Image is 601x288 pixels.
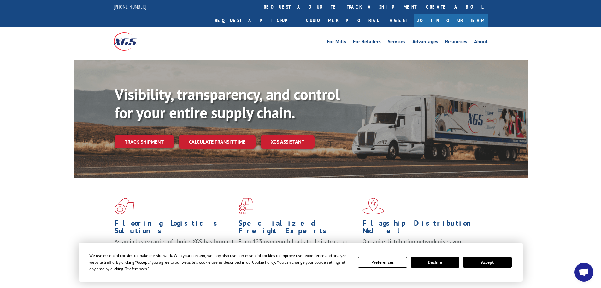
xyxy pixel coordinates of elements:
[474,39,488,46] a: About
[362,238,479,253] span: Our agile distribution network gives you nationwide inventory management on demand.
[574,263,593,282] a: Open chat
[358,257,407,268] button: Preferences
[445,39,467,46] a: Resources
[353,39,381,46] a: For Retailers
[411,257,459,268] button: Decline
[239,198,253,214] img: xgs-icon-focused-on-flooring-red
[114,3,146,10] a: [PHONE_NUMBER]
[362,198,384,214] img: xgs-icon-flagship-distribution-model-red
[463,257,512,268] button: Accept
[115,198,134,214] img: xgs-icon-total-supply-chain-intelligence-red
[239,238,358,266] p: From 123 overlength loads to delicate cargo, our experienced staff knows the best way to move you...
[210,14,301,27] a: Request a pickup
[301,14,383,27] a: Customer Portal
[239,219,358,238] h1: Specialized Freight Experts
[115,135,174,148] a: Track shipment
[362,219,482,238] h1: Flagship Distribution Model
[388,39,405,46] a: Services
[179,135,256,149] a: Calculate transit time
[79,243,523,282] div: Cookie Consent Prompt
[115,84,340,122] b: Visibility, transparency, and control for your entire supply chain.
[261,135,315,149] a: XGS ASSISTANT
[89,252,351,272] div: We use essential cookies to make our site work. With your consent, we may also use non-essential ...
[327,39,346,46] a: For Mills
[252,260,275,265] span: Cookie Policy
[383,14,414,27] a: Agent
[115,219,234,238] h1: Flooring Logistics Solutions
[126,266,147,272] span: Preferences
[414,14,488,27] a: Join Our Team
[412,39,438,46] a: Advantages
[115,238,233,260] span: As an industry carrier of choice, XGS has brought innovation and dedication to flooring logistics...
